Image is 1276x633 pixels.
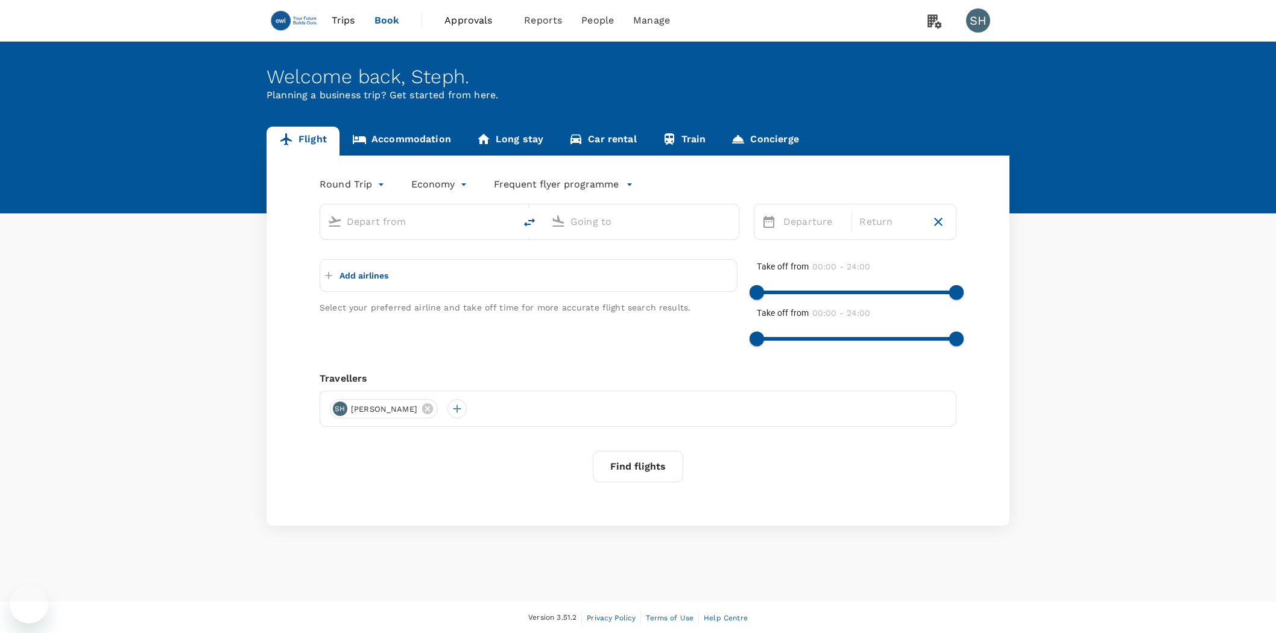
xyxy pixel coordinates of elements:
[332,13,355,28] span: Trips
[494,177,619,192] p: Frequent flyer programme
[325,265,388,286] button: Add airlines
[320,371,956,386] div: Travellers
[783,215,844,229] p: Departure
[718,127,811,156] a: Concierge
[757,308,809,318] span: Take off from
[347,212,490,231] input: Depart from
[494,177,633,192] button: Frequent flyer programme
[556,127,649,156] a: Car rental
[267,88,1009,102] p: Planning a business trip? Get started from here.
[704,614,748,622] span: Help Centre
[587,611,636,625] a: Privacy Policy
[320,301,737,313] p: Select your preferred airline and take off time for more accurate flight search results.
[528,612,576,624] span: Version 3.51.2
[581,13,614,28] span: People
[966,8,990,33] div: SH
[812,308,870,318] span: 00:00 - 24:00
[340,127,464,156] a: Accommodation
[267,127,340,156] a: Flight
[464,127,556,156] a: Long stay
[267,66,1009,88] div: Welcome back , Steph .
[649,127,719,156] a: Train
[757,262,809,271] span: Take off from
[374,13,400,28] span: Book
[330,399,438,418] div: SH[PERSON_NAME]
[859,215,920,229] p: Return
[593,451,683,482] button: Find flights
[10,585,48,623] iframe: Button to launch messaging window
[320,175,387,194] div: Round Trip
[730,220,733,222] button: Open
[340,269,388,282] p: Add airlines
[524,13,562,28] span: Reports
[812,262,870,271] span: 00:00 - 24:00
[444,13,505,28] span: Approvals
[704,611,748,625] a: Help Centre
[344,403,425,415] span: [PERSON_NAME]
[515,208,544,237] button: delete
[333,402,347,416] div: SH
[267,7,322,34] img: EWI Group
[507,220,509,222] button: Open
[570,212,713,231] input: Going to
[646,614,693,622] span: Terms of Use
[411,175,470,194] div: Economy
[633,13,670,28] span: Manage
[587,614,636,622] span: Privacy Policy
[646,611,693,625] a: Terms of Use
